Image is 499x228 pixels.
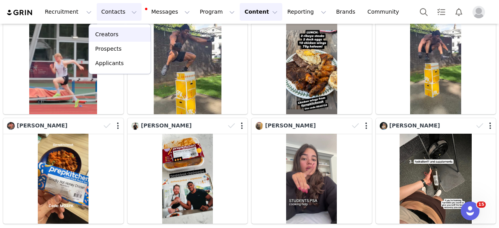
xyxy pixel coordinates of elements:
span: 15 [477,201,486,208]
img: e07b70de-cd0f-423e-899e-7ad7363b67cf.jpg [131,122,139,130]
p: Applicants [95,59,124,67]
img: grin logo [6,9,34,16]
img: 0333f1cf-f5c1-4921-bd42-0d9a5469949e.jpg [255,122,263,130]
span: [PERSON_NAME] [17,122,67,129]
button: Profile [468,6,493,18]
span: [PERSON_NAME] [141,122,192,129]
button: Program [195,3,239,21]
button: Content [240,3,282,21]
button: Messages [142,3,195,21]
button: Notifications [450,3,467,21]
button: Recruitment [40,3,96,21]
button: Contacts [97,3,142,21]
a: Tasks [433,3,450,21]
button: Search [415,3,432,21]
img: f439756d-6f24-4e67-ba74-0cbe8024d7f3.jpg [7,122,15,130]
span: [PERSON_NAME] [265,122,316,129]
a: Community [363,3,407,21]
span: [PERSON_NAME] [389,122,440,129]
p: Creators [95,30,119,39]
img: ce3a6217-4bff-42ca-9c11-7e4bd7f94972--s.jpg [380,122,388,130]
button: Reporting [283,3,331,21]
a: Brands [331,3,362,21]
iframe: Intercom live chat [461,201,480,220]
img: placeholder-profile.jpg [472,6,485,18]
p: Prospects [95,45,121,53]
